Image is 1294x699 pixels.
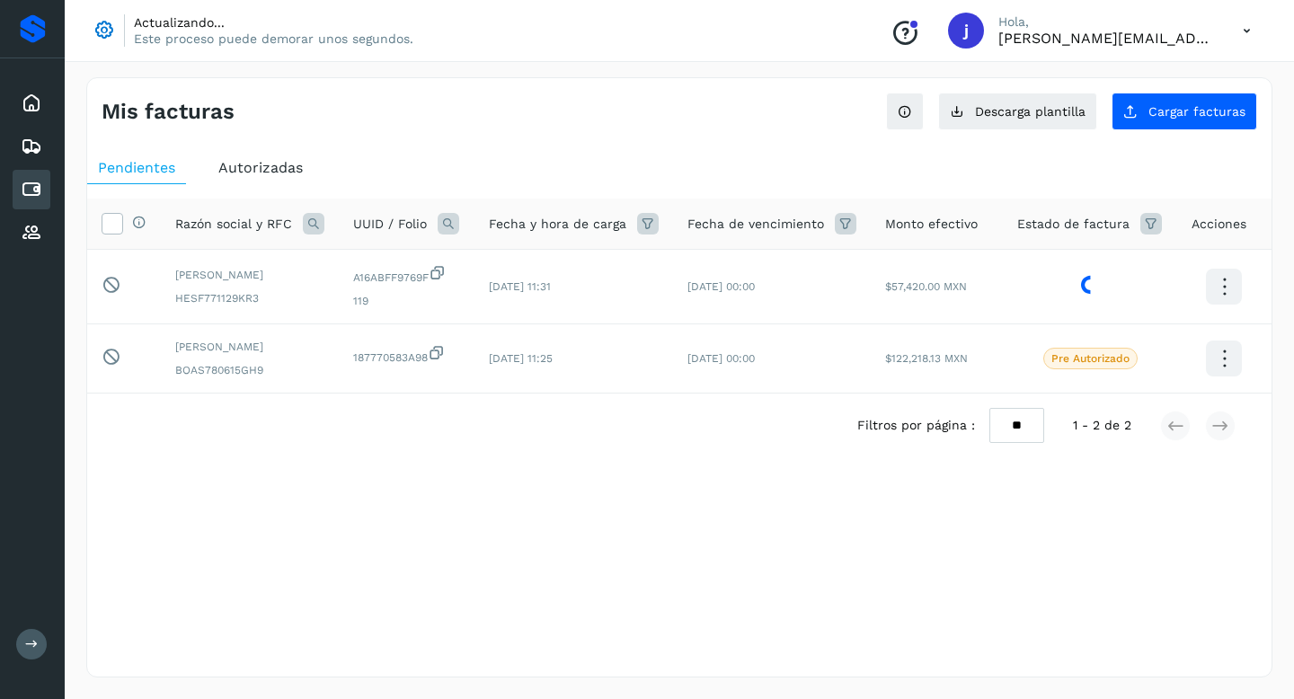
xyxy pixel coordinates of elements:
[998,30,1214,47] p: jose@commerzcargo.com
[885,215,978,234] span: Monto efectivo
[134,14,413,31] p: Actualizando...
[175,362,324,378] span: BOAS780615GH9
[1051,352,1130,365] p: Pre Autorizado
[938,93,1097,130] button: Descarga plantilla
[98,159,175,176] span: Pendientes
[134,31,413,47] p: Este proceso puede demorar unos segundos.
[687,280,755,293] span: [DATE] 00:00
[857,416,975,435] span: Filtros por página :
[489,215,626,234] span: Fecha y hora de carga
[353,264,459,286] span: A16ABFF9769F
[1192,215,1246,234] span: Acciones
[13,84,50,123] div: Inicio
[1073,416,1131,435] span: 1 - 2 de 2
[102,99,235,125] h4: Mis facturas
[13,213,50,252] div: Proveedores
[885,280,967,293] span: $57,420.00 MXN
[353,344,459,366] span: 187770583A98
[489,352,553,365] span: [DATE] 11:25
[175,339,324,355] span: [PERSON_NAME]
[885,352,968,365] span: $122,218.13 MXN
[1148,105,1245,118] span: Cargar facturas
[687,215,824,234] span: Fecha de vencimiento
[175,267,324,283] span: [PERSON_NAME]
[998,14,1214,30] p: Hola,
[1112,93,1257,130] button: Cargar facturas
[489,280,551,293] span: [DATE] 11:31
[13,127,50,166] div: Embarques
[175,215,292,234] span: Razón social y RFC
[353,215,427,234] span: UUID / Folio
[975,105,1086,118] span: Descarga plantilla
[13,170,50,209] div: Cuentas por pagar
[175,290,324,306] span: HESF771129KR3
[687,352,755,365] span: [DATE] 00:00
[353,293,459,309] span: 119
[218,159,303,176] span: Autorizadas
[1017,215,1130,234] span: Estado de factura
